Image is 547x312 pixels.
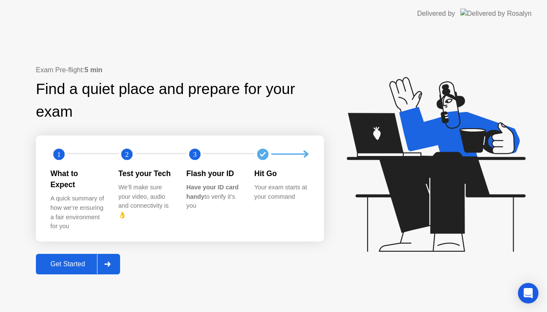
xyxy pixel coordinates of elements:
div: Your exam starts at your command [254,183,309,201]
div: What to Expect [50,168,105,191]
text: 1 [57,150,61,158]
div: Flash your ID [186,168,241,179]
div: A quick summary of how we’re ensuring a fair environment for you [50,194,105,231]
text: 3 [193,150,197,158]
div: Delivered by [417,9,455,19]
div: Open Intercom Messenger [518,283,538,303]
text: 2 [125,150,129,158]
div: Hit Go [254,168,309,179]
div: Test your Tech [118,168,173,179]
b: Have your ID card handy [186,184,238,200]
div: Find a quiet place and prepare for your exam [36,78,324,123]
b: 5 min [85,66,103,74]
div: Get Started [38,260,97,268]
div: Exam Pre-flight: [36,65,324,75]
button: Get Started [36,254,120,274]
img: Delivered by Rosalyn [460,9,532,18]
div: We’ll make sure your video, audio and connectivity is 👌 [118,183,173,220]
div: to verify it’s you [186,183,241,211]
